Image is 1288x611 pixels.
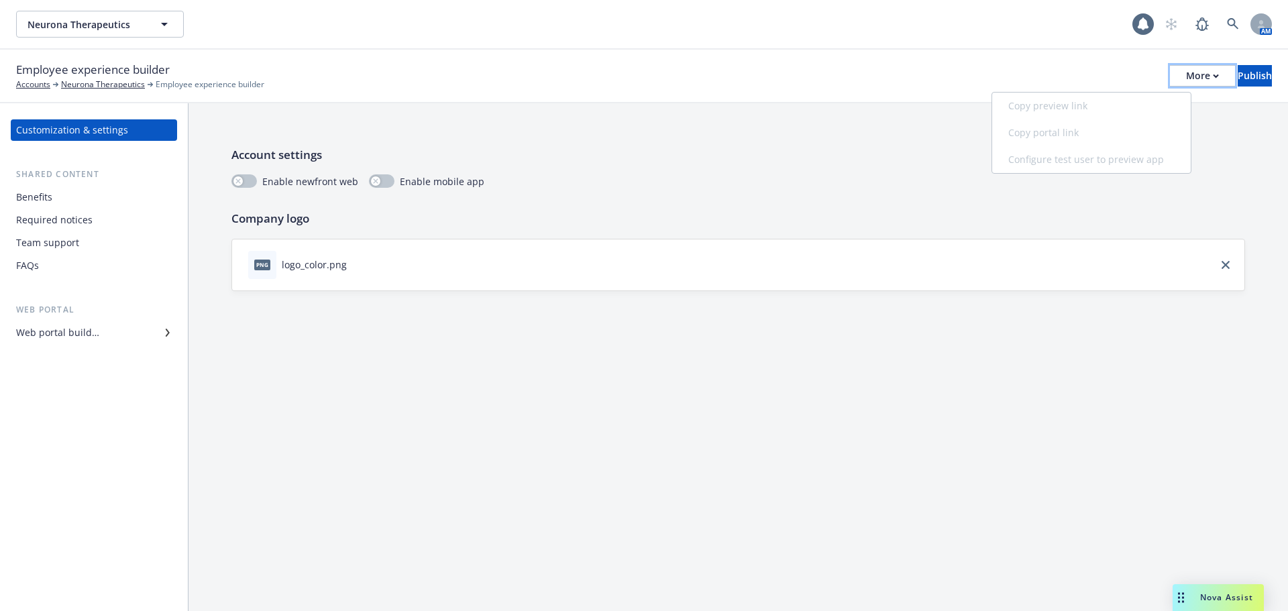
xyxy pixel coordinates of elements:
[28,17,144,32] span: Neurona Therapeutics
[352,258,363,272] button: download file
[1173,584,1189,611] div: Drag to move
[16,78,50,91] a: Accounts
[1238,66,1272,86] div: Publish
[11,168,177,181] div: Shared content
[254,260,270,270] span: png
[16,119,128,141] div: Customization & settings
[1158,11,1185,38] a: Start snowing
[16,232,79,254] div: Team support
[11,322,177,343] a: Web portal builder
[11,232,177,254] a: Team support
[1186,66,1219,86] div: More
[16,322,99,343] div: Web portal builder
[1189,11,1216,38] a: Report a Bug
[11,255,177,276] a: FAQs
[282,258,347,272] div: logo_color.png
[1220,11,1246,38] a: Search
[11,209,177,231] a: Required notices
[16,255,39,276] div: FAQs
[11,303,177,317] div: Web portal
[231,210,1245,227] p: Company logo
[156,78,264,91] span: Employee experience builder
[16,209,93,231] div: Required notices
[1218,257,1234,273] a: close
[231,146,1245,164] p: Account settings
[61,78,145,91] a: Neurona Therapeutics
[16,186,52,208] div: Benefits
[16,61,170,78] span: Employee experience builder
[1170,65,1235,87] button: More
[11,119,177,141] a: Customization & settings
[262,174,358,188] span: Enable newfront web
[1200,592,1253,603] span: Nova Assist
[1238,65,1272,87] button: Publish
[16,11,184,38] button: Neurona Therapeutics
[1173,584,1264,611] button: Nova Assist
[11,186,177,208] a: Benefits
[400,174,484,188] span: Enable mobile app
